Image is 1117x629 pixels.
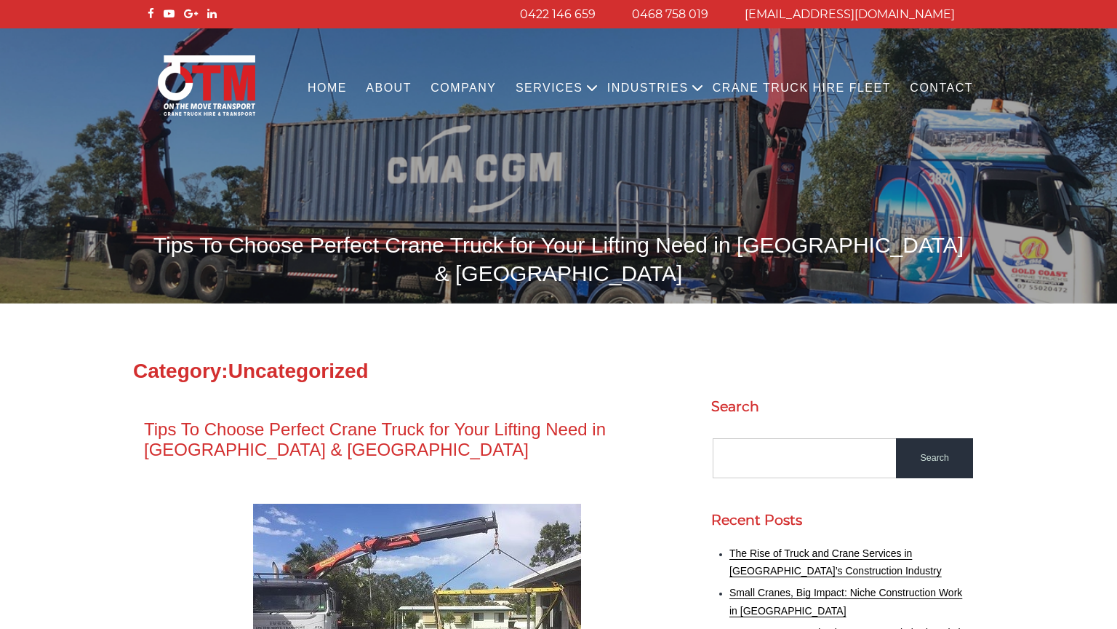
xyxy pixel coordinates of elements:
a: Small Cranes, Big Impact: Niche Construction Work in [GEOGRAPHIC_DATA] [729,587,962,617]
a: 0468 758 019 [632,7,708,21]
a: [EMAIL_ADDRESS][DOMAIN_NAME] [745,7,955,21]
a: Services [506,68,593,108]
h1: Category: [133,360,984,383]
h2: Search [711,397,973,417]
input: Search [896,438,973,478]
a: Crane Truck Hire Fleet [703,68,901,108]
a: 0422 146 659 [520,7,596,21]
h1: Tips To Choose Perfect Crane Truck for Your Lifting Need in [GEOGRAPHIC_DATA] & [GEOGRAPHIC_DATA] [144,231,973,288]
a: Contact [900,68,982,108]
img: Otmtransport [155,54,258,117]
a: Industries [598,68,698,108]
a: COMPANY [421,68,506,108]
a: The Rise of Truck and Crane Services in [GEOGRAPHIC_DATA]’s Construction Industry [729,547,942,577]
span: Uncategorized [228,360,369,382]
a: Home [298,68,356,108]
a: Tips To Choose Perfect Crane Truck for Your Lifting Need in [GEOGRAPHIC_DATA] & [GEOGRAPHIC_DATA] [144,419,606,459]
a: About [356,68,421,108]
h2: Recent Posts [711,511,973,531]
